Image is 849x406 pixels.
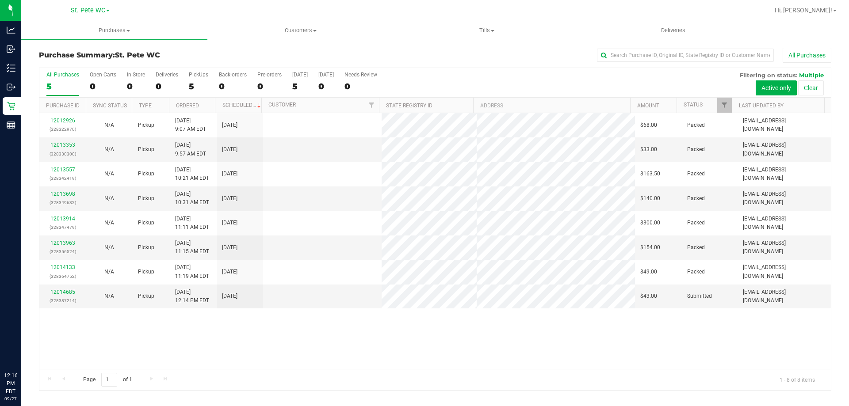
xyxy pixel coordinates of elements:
span: [DATE] [222,292,237,300]
inline-svg: Analytics [7,26,15,34]
div: 0 [90,81,116,91]
a: Customers [207,21,394,40]
div: Needs Review [344,72,377,78]
span: [DATE] [222,219,237,227]
a: 12013963 [50,240,75,246]
span: Pickup [138,145,154,154]
a: Filter [717,98,732,113]
span: Packed [687,170,705,178]
p: 09/27 [4,395,17,402]
span: 1 - 8 of 8 items [773,373,822,386]
a: Last Updated By [739,102,784,109]
a: Status [684,102,703,108]
input: Search Purchase ID, Original ID, State Registry ID or Customer Name... [597,49,774,62]
p: 12:16 PM EDT [4,372,17,395]
a: 12013914 [50,216,75,222]
span: [DATE] 11:15 AM EDT [175,239,209,256]
div: Deliveries [156,72,178,78]
div: [DATE] [292,72,308,78]
span: [DATE] 9:07 AM EDT [175,117,206,133]
button: All Purchases [783,48,831,63]
span: [DATE] 12:14 PM EDT [175,288,209,305]
span: [DATE] 10:21 AM EDT [175,166,209,182]
p: (328322970) [45,125,80,133]
inline-svg: Inventory [7,64,15,72]
span: [EMAIL_ADDRESS][DOMAIN_NAME] [743,215,826,231]
a: Amount [637,102,659,109]
span: Not Applicable [104,195,114,201]
div: Open Carts [90,72,116,78]
a: Purchases [21,21,207,40]
span: [DATE] [222,145,237,154]
span: [EMAIL_ADDRESS][DOMAIN_NAME] [743,117,826,133]
span: Packed [687,194,705,203]
span: $68.00 [640,121,657,129]
inline-svg: Outbound [7,83,15,91]
span: $154.00 [640,243,660,252]
button: N/A [104,121,114,129]
span: [DATE] [222,170,237,178]
span: [DATE] [222,194,237,203]
a: 12014133 [50,264,75,270]
span: $33.00 [640,145,657,154]
span: [EMAIL_ADDRESS][DOMAIN_NAME] [743,141,826,158]
inline-svg: Inbound [7,45,15,53]
inline-svg: Reports [7,121,15,129]
a: Purchase ID [46,102,80,109]
p: (328364752) [45,272,80,281]
div: 5 [189,81,208,91]
span: $49.00 [640,268,657,276]
div: 0 [257,81,282,91]
div: 5 [46,81,79,91]
span: Pickup [138,194,154,203]
button: N/A [104,292,114,300]
p: (328342419) [45,174,80,182]
div: 0 [156,81,178,91]
div: 0 [219,81,247,91]
div: 0 [127,81,145,91]
span: Multiple [799,72,824,79]
button: N/A [104,194,114,203]
span: [DATE] 10:31 AM EDT [175,190,209,207]
div: Back-orders [219,72,247,78]
span: $43.00 [640,292,657,300]
a: 12013698 [50,191,75,197]
span: Not Applicable [104,293,114,299]
span: Pickup [138,268,154,276]
div: PickUps [189,72,208,78]
th: Address [473,98,630,113]
button: Clear [798,80,824,95]
a: Type [139,102,152,109]
div: 5 [292,81,308,91]
button: N/A [104,219,114,227]
inline-svg: Retail [7,102,15,110]
span: Deliveries [649,27,697,34]
div: 0 [318,81,334,91]
a: 12012926 [50,118,75,124]
span: [DATE] [222,243,237,252]
span: Packed [687,145,705,154]
span: St. Pete WC [71,7,105,14]
span: $300.00 [640,219,660,227]
span: Pickup [138,170,154,178]
span: Submitted [687,292,712,300]
span: Hi, [PERSON_NAME]! [775,7,832,14]
span: Packed [687,121,705,129]
span: [EMAIL_ADDRESS][DOMAIN_NAME] [743,239,826,256]
span: Not Applicable [104,244,114,250]
span: [DATE] 9:57 AM EDT [175,141,206,158]
p: (328387214) [45,296,80,305]
span: Customers [208,27,393,34]
button: N/A [104,170,114,178]
span: [EMAIL_ADDRESS][DOMAIN_NAME] [743,288,826,305]
div: All Purchases [46,72,79,78]
p: (328330300) [45,150,80,158]
button: N/A [104,268,114,276]
span: Filtering on status: [740,72,797,79]
a: 12013353 [50,142,75,148]
span: Not Applicable [104,122,114,128]
span: Pickup [138,292,154,300]
a: 12013557 [50,167,75,173]
button: N/A [104,243,114,252]
span: $163.50 [640,170,660,178]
